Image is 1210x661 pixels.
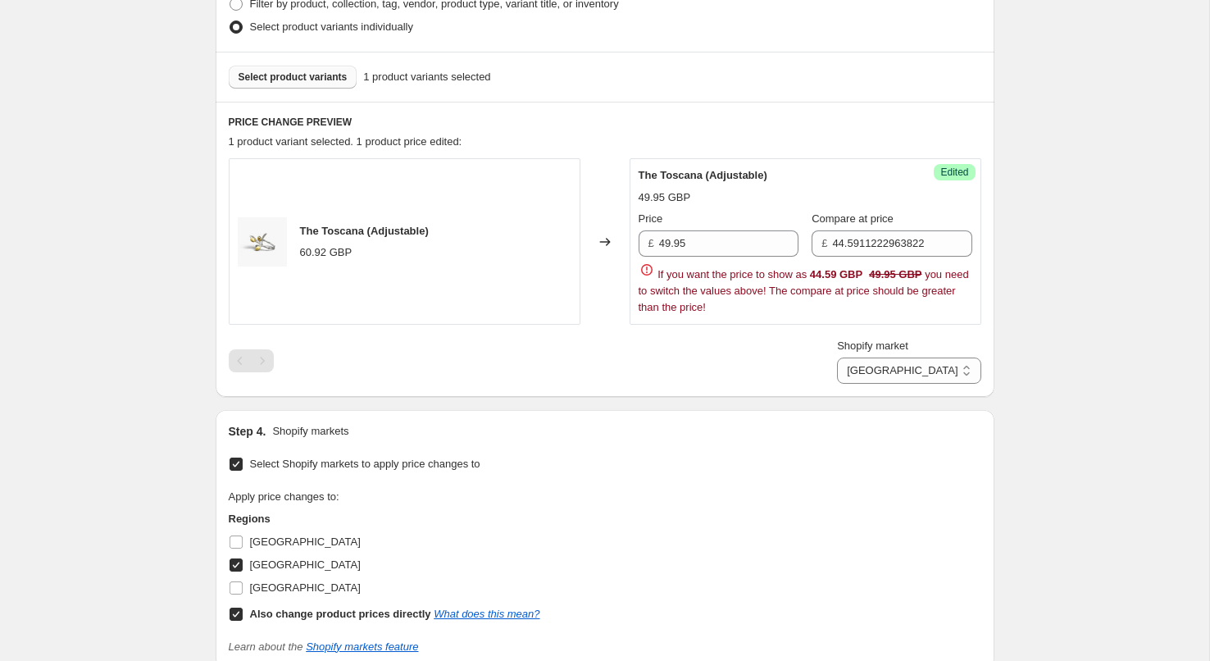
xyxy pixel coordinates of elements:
span: Select product variants [239,71,348,84]
nav: Pagination [229,349,274,372]
strike: 49.95 GBP [869,267,921,283]
span: Shopify market [837,340,908,352]
span: The Toscana (Adjustable) [300,225,429,237]
span: [GEOGRAPHIC_DATA] [250,536,361,548]
span: Compare at price [812,212,894,225]
span: 1 product variant selected. 1 product price edited: [229,135,462,148]
a: Shopify markets feature [306,640,418,653]
div: 60.92 GBP [300,244,353,261]
h3: Regions [229,511,540,527]
div: 49.95 GBP [639,189,691,206]
a: What does this mean? [434,608,539,620]
span: Select Shopify markets to apply price changes to [250,458,480,470]
span: Apply price changes to: [229,490,339,503]
span: Price [639,212,663,225]
span: The Toscana (Adjustable) [639,169,767,181]
h2: Step 4. [229,423,266,440]
span: Select product variants individually [250,21,413,33]
img: Sf80551c0be254f72a2c08f2dc23186f2a_80x.jpg [238,217,287,267]
i: Learn about the [229,640,419,653]
span: £ [821,237,827,249]
button: Select product variants [229,66,357,89]
h6: PRICE CHANGE PREVIEW [229,116,981,129]
p: Shopify markets [272,423,348,440]
span: [GEOGRAPHIC_DATA] [250,581,361,594]
span: Edited [940,166,968,179]
div: 44.59 GBP [810,267,862,283]
span: If you want the price to show as you need to switch the values above! The compare at price should... [639,268,969,313]
span: 1 product variants selected [363,69,490,85]
span: [GEOGRAPHIC_DATA] [250,558,361,571]
span: £ [648,237,654,249]
b: Also change product prices directly [250,608,431,620]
